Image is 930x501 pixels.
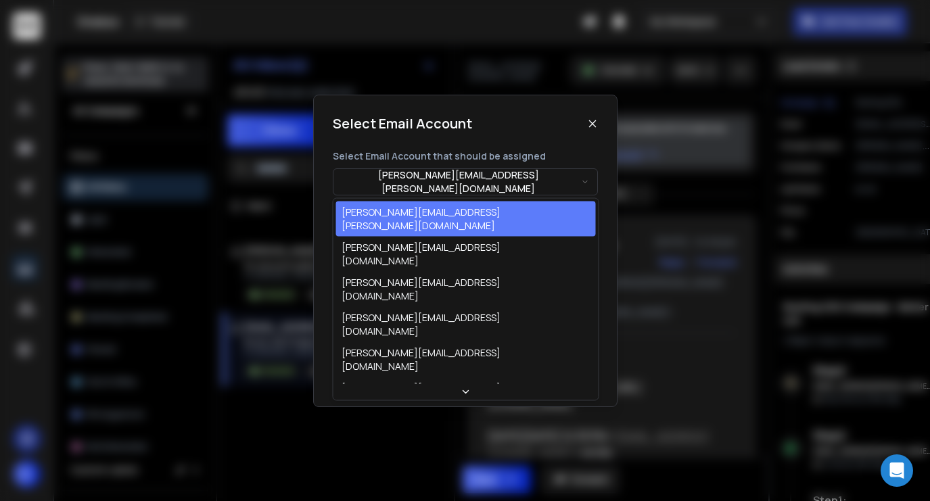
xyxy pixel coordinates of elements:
div: [PERSON_NAME][EMAIL_ADDRESS][DOMAIN_NAME] [342,276,544,303]
div: Open Intercom Messenger [881,454,913,487]
div: [PERSON_NAME][EMAIL_ADDRESS][DOMAIN_NAME] [342,381,544,408]
p: Select Email Account that should be assigned [333,149,598,163]
div: [PERSON_NAME][EMAIL_ADDRESS][DOMAIN_NAME] [342,241,544,268]
div: [PERSON_NAME][EMAIL_ADDRESS][DOMAIN_NAME] [342,311,544,338]
div: [PERSON_NAME][EMAIL_ADDRESS][PERSON_NAME][DOMAIN_NAME] [342,206,544,233]
div: [PERSON_NAME][EMAIL_ADDRESS][DOMAIN_NAME] [342,346,544,373]
h1: Select Email Account [333,114,472,133]
button: [PERSON_NAME][EMAIL_ADDRESS][PERSON_NAME][DOMAIN_NAME] [333,168,598,195]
